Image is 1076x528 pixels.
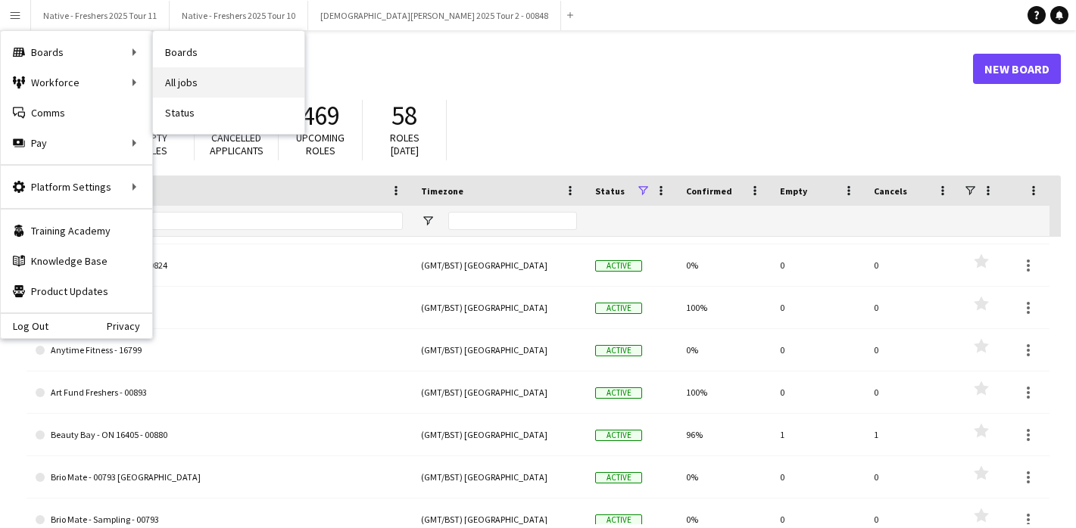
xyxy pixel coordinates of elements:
[595,260,642,272] span: Active
[107,320,152,332] a: Privacy
[677,329,771,371] div: 0%
[1,128,152,158] div: Pay
[677,371,771,413] div: 100%
[595,472,642,483] span: Active
[153,37,304,67] a: Boards
[412,244,586,286] div: (GMT/BST) [GEOGRAPHIC_DATA]
[27,57,973,80] h1: Boards
[595,185,625,197] span: Status
[595,303,642,314] span: Active
[421,185,463,197] span: Timezone
[412,287,586,328] div: (GMT/BST) [GEOGRAPHIC_DATA]
[865,287,959,328] div: 0
[153,98,304,128] a: Status
[412,414,586,455] div: (GMT/BST) [GEOGRAPHIC_DATA]
[36,414,403,456] a: Beauty Bay - ON 16405 - 00880
[421,214,435,228] button: Open Filter Menu
[771,329,865,371] div: 0
[874,185,907,197] span: Cancels
[170,1,308,30] button: Native - Freshers 2025 Tour 10
[865,329,959,371] div: 0
[1,37,152,67] div: Boards
[210,131,264,157] span: Cancelled applicants
[677,456,771,498] div: 0%
[301,99,340,132] span: 469
[1,246,152,276] a: Knowledge Base
[36,287,403,329] a: Anua - ON-16892
[677,287,771,328] div: 100%
[686,185,732,197] span: Confirmed
[771,244,865,286] div: 0
[36,329,403,371] a: Anytime Fitness - 16799
[595,345,642,356] span: Active
[391,99,417,132] span: 58
[771,414,865,455] div: 1
[677,414,771,455] div: 96%
[595,514,642,526] span: Active
[1,216,152,246] a: Training Academy
[973,54,1061,84] a: New Board
[390,131,419,157] span: Roles [DATE]
[865,456,959,498] div: 0
[771,456,865,498] div: 0
[595,387,642,399] span: Active
[1,276,152,306] a: Product Updates
[308,1,561,30] button: [DEMOGRAPHIC_DATA][PERSON_NAME] 2025 Tour 2 - 00848
[412,371,586,413] div: (GMT/BST) [GEOGRAPHIC_DATA]
[1,98,152,128] a: Comms
[36,244,403,287] a: Adventuros - Sampling - 00824
[771,371,865,413] div: 0
[296,131,345,157] span: Upcoming roles
[771,287,865,328] div: 0
[63,212,403,230] input: Board name Filter Input
[1,320,48,332] a: Log Out
[677,244,771,286] div: 0%
[1,67,152,98] div: Workforce
[412,456,586,498] div: (GMT/BST) [GEOGRAPHIC_DATA]
[36,371,403,414] a: Art Fund Freshers - 00893
[780,185,807,197] span: Empty
[865,244,959,286] div: 0
[1,172,152,202] div: Platform Settings
[595,430,642,441] span: Active
[31,1,170,30] button: Native - Freshers 2025 Tour 11
[865,371,959,413] div: 0
[865,414,959,455] div: 1
[36,456,403,498] a: Brio Mate - 00793 [GEOGRAPHIC_DATA]
[153,67,304,98] a: All jobs
[448,212,577,230] input: Timezone Filter Input
[412,329,586,371] div: (GMT/BST) [GEOGRAPHIC_DATA]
